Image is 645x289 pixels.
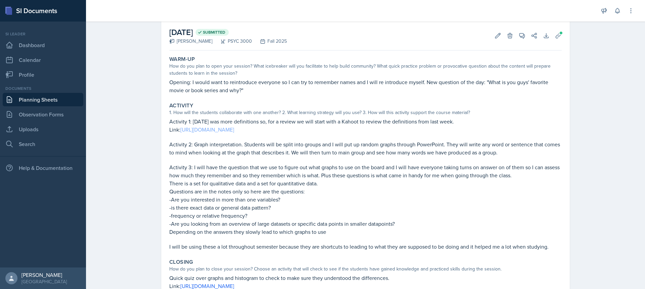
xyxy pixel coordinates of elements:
[169,26,287,38] h2: [DATE]
[252,38,287,45] div: Fall 2025
[169,63,562,77] div: How do you plan to open your session? What icebreaker will you facilitate to help build community...
[169,125,562,134] p: Link:
[169,179,562,187] p: There is a set for qualitative data and a set for quantitative data.
[169,265,562,273] div: How do you plan to close your session? Choose an activity that will check to see if the students ...
[3,93,83,106] a: Planning Sheets
[169,220,562,228] p: -Are you looking from an overview of large datasets or specific data points in smaller datapoints?
[169,117,562,125] p: Activity 1: [DATE] was more definitions so, for a review we will start with a Kahoot to review th...
[169,204,562,212] p: -is there exact data or general data pattern?
[21,278,67,285] div: [GEOGRAPHIC_DATA]
[169,195,562,204] p: -Are you interested in more than one variables?
[169,56,195,63] label: Warm-Up
[169,243,562,251] p: I will be using these a lot throughout semester because they are shortcuts to leading to what the...
[212,38,252,45] div: PSYC 3000
[169,187,562,195] p: Questions are in the notes only so here are the questions:
[3,68,83,81] a: Profile
[21,272,67,278] div: [PERSON_NAME]
[169,259,193,265] label: Closing
[3,137,83,151] a: Search
[180,126,234,133] a: [URL][DOMAIN_NAME]
[169,102,193,109] label: Activity
[3,31,83,37] div: Si leader
[169,163,562,179] p: Activity 3: I will have the question that we use to figure out what graphs to use on the board an...
[169,228,562,236] p: Depending on the answers they slowly lead to which graphs to use
[3,122,83,136] a: Uploads
[169,38,212,45] div: [PERSON_NAME]
[3,38,83,52] a: Dashboard
[169,140,562,156] p: Activity 2: Graph interpretation. Students will be split into groups and I will put up random gra...
[3,53,83,67] a: Calendar
[169,109,562,116] div: 1. How will the students collaborate with one another? 2. What learning strategy will you use? 3....
[3,108,83,121] a: Observation Forms
[169,78,562,94] p: Opening: I would want to reintroduce everyone so I can try to remember names and I will re introd...
[169,274,562,282] p: Quick quiz over graphs and histogram to check to make sure they understood the differences.
[203,30,225,35] span: Submitted
[3,85,83,92] div: Documents
[3,161,83,175] div: Help & Documentation
[169,212,562,220] p: -frequency or relative frequency?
